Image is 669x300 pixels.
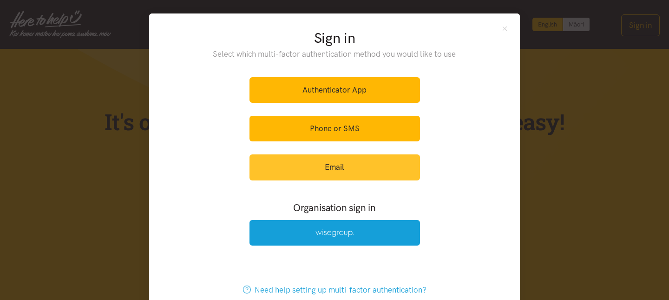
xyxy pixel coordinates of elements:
h3: Organisation sign in [224,201,445,214]
a: Authenticator App [249,77,420,103]
a: Email [249,154,420,180]
h2: Sign in [194,28,475,48]
button: Close [501,25,509,33]
p: Select which multi-factor authentication method you would like to use [194,48,475,60]
img: Wise Group [315,229,354,237]
a: Phone or SMS [249,116,420,141]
